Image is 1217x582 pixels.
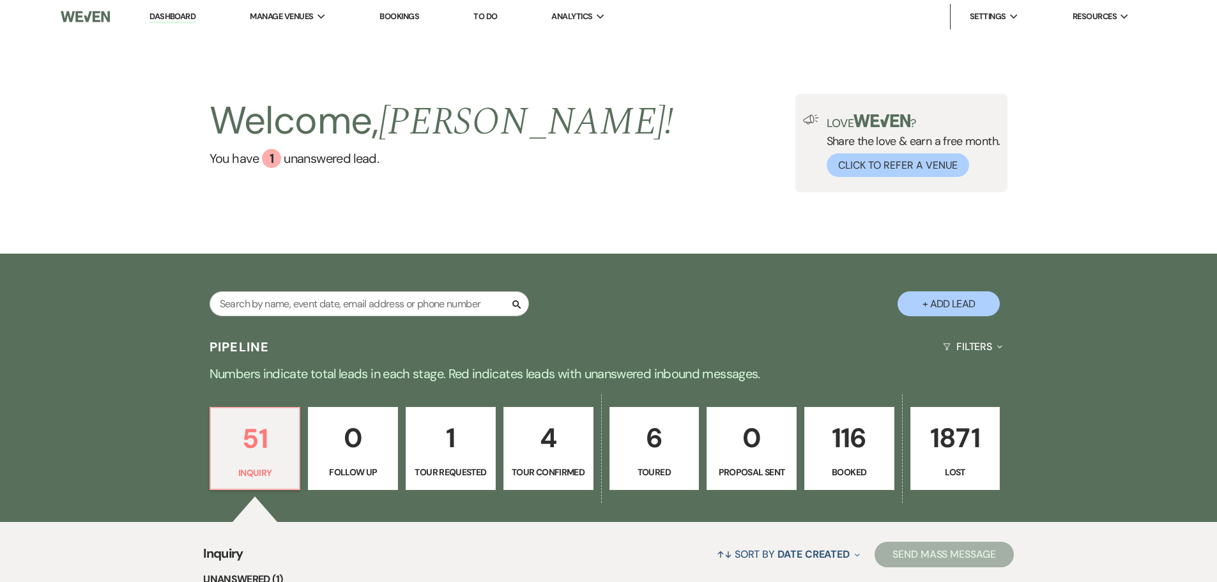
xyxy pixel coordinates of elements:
[308,407,398,490] a: 0Follow Up
[149,364,1069,384] p: Numbers indicate total leads in each stage. Red indicates leads with unanswered inbound messages.
[618,465,691,479] p: Toured
[61,3,109,30] img: Weven Logo
[898,291,1000,316] button: + Add Lead
[919,465,992,479] p: Lost
[707,407,797,490] a: 0Proposal Sent
[149,11,195,23] a: Dashboard
[777,548,850,561] span: Date Created
[827,114,1000,129] p: Love ?
[970,10,1006,23] span: Settings
[414,465,487,479] p: Tour Requested
[210,291,529,316] input: Search by name, event date, email address or phone number
[712,537,865,571] button: Sort By Date Created
[379,93,674,151] span: [PERSON_NAME] !
[827,153,969,177] button: Click to Refer a Venue
[512,465,585,479] p: Tour Confirmed
[551,10,592,23] span: Analytics
[853,114,910,127] img: weven-logo-green.svg
[919,417,992,459] p: 1871
[210,94,674,149] h2: Welcome,
[316,417,390,459] p: 0
[803,114,819,125] img: loud-speaker-illustration.svg
[210,338,270,356] h3: Pipeline
[473,11,497,22] a: To Do
[813,417,886,459] p: 116
[717,548,732,561] span: ↑↓
[715,417,788,459] p: 0
[316,465,390,479] p: Follow Up
[618,417,691,459] p: 6
[512,417,585,459] p: 4
[210,407,301,490] a: 51Inquiry
[250,10,313,23] span: Manage Venues
[203,544,243,571] span: Inquiry
[813,465,886,479] p: Booked
[210,149,674,168] a: You have 1 unanswered lead.
[875,542,1014,567] button: Send Mass Message
[609,407,700,490] a: 6Toured
[804,407,894,490] a: 116Booked
[262,149,281,168] div: 1
[379,11,419,22] a: Bookings
[1073,10,1117,23] span: Resources
[938,330,1007,364] button: Filters
[503,407,593,490] a: 4Tour Confirmed
[218,417,292,460] p: 51
[218,466,292,480] p: Inquiry
[819,114,1000,177] div: Share the love & earn a free month.
[414,417,487,459] p: 1
[910,407,1000,490] a: 1871Lost
[406,407,496,490] a: 1Tour Requested
[715,465,788,479] p: Proposal Sent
